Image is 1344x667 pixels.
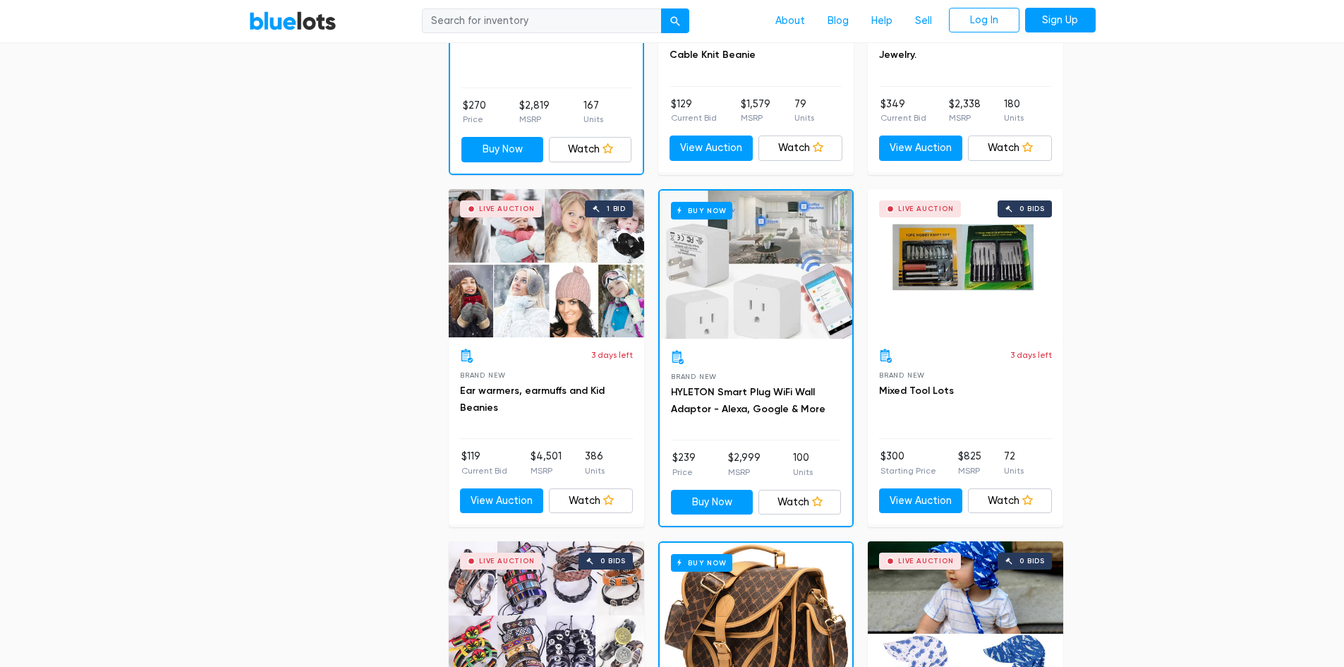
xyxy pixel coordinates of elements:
[794,112,814,124] p: Units
[868,189,1063,337] a: Live Auction 0 bids
[460,385,605,414] a: Ear warmers, earmuffs and Kid Beanies
[591,349,633,361] p: 3 days left
[879,488,963,514] a: View Auction
[479,205,535,212] div: Live Auction
[898,205,954,212] div: Live Auction
[880,464,936,477] p: Starting Price
[949,112,981,124] p: MSRP
[585,449,605,477] li: 386
[1004,449,1024,477] li: 72
[793,466,813,479] p: Units
[671,112,717,124] p: Current Bid
[1019,205,1045,212] div: 0 bids
[794,97,814,125] li: 79
[531,464,562,477] p: MSRP
[741,97,770,125] li: $1,579
[958,449,981,477] li: $825
[249,11,337,31] a: BlueLots
[949,97,981,125] li: $2,338
[660,191,852,339] a: Buy Now
[728,450,761,479] li: $2,999
[460,488,544,514] a: View Auction
[600,558,626,565] div: 0 bids
[968,488,1052,514] a: Watch
[519,98,550,126] li: $2,819
[671,386,825,415] a: HYLETON Smart Plug WiFi Wall Adaptor - Alexa, Google & More
[461,464,507,477] p: Current Bid
[968,136,1052,161] a: Watch
[479,558,535,565] div: Live Auction
[880,449,936,477] li: $300
[671,97,717,125] li: $129
[671,202,732,220] h6: Buy Now
[758,136,842,161] a: Watch
[449,189,644,337] a: Live Auction 1 bid
[1025,8,1096,33] a: Sign Up
[758,490,841,515] a: Watch
[728,466,761,479] p: MSRP
[1004,464,1024,477] p: Units
[461,137,544,162] a: Buy Now
[904,8,943,35] a: Sell
[879,136,963,161] a: View Auction
[671,373,717,380] span: Brand New
[422,8,662,34] input: Search for inventory
[898,558,954,565] div: Live Auction
[672,450,696,479] li: $239
[672,466,696,479] p: Price
[880,97,926,125] li: $349
[607,205,626,212] div: 1 bid
[463,113,486,126] p: Price
[1004,112,1024,124] p: Units
[549,488,633,514] a: Watch
[549,137,631,162] a: Watch
[860,8,904,35] a: Help
[949,8,1019,33] a: Log In
[880,112,926,124] p: Current Bid
[460,371,506,379] span: Brand New
[879,385,954,397] a: Mixed Tool Lots
[531,449,562,477] li: $4,501
[583,98,603,126] li: 167
[670,136,753,161] a: View Auction
[463,98,486,126] li: $270
[793,450,813,479] li: 100
[671,554,732,572] h6: Buy Now
[879,371,925,379] span: Brand New
[585,464,605,477] p: Units
[671,490,753,515] a: Buy Now
[583,113,603,126] p: Units
[461,449,507,477] li: $119
[741,112,770,124] p: MSRP
[519,113,550,126] p: MSRP
[1004,97,1024,125] li: 180
[764,8,816,35] a: About
[1019,558,1045,565] div: 0 bids
[816,8,860,35] a: Blog
[958,464,981,477] p: MSRP
[1010,349,1052,361] p: 3 days left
